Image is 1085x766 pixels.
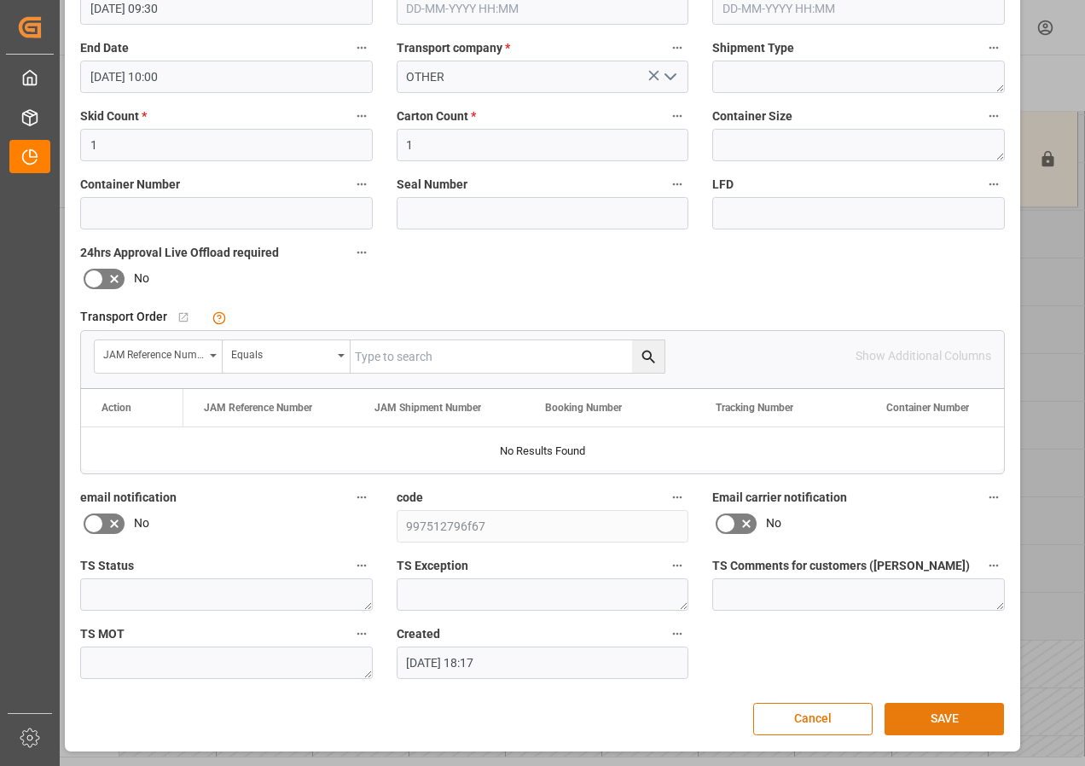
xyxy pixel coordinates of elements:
button: 24hrs Approval Live Offload required [351,241,373,264]
span: Tracking Number [716,402,793,414]
button: SAVE [885,703,1004,735]
button: Transport company * [666,37,688,59]
span: Container Size [712,107,792,125]
span: Booking Number [545,402,622,414]
button: open menu [95,340,223,373]
span: JAM Reference Number [204,402,312,414]
button: code [666,486,688,508]
button: open menu [223,340,351,373]
span: TS Exception [397,557,468,575]
span: 24hrs Approval Live Offload required [80,244,279,262]
span: TS Status [80,557,134,575]
div: Action [102,402,131,414]
button: LFD [983,173,1005,195]
input: DD-MM-YYYY HH:MM [80,61,373,93]
span: TS MOT [80,625,125,643]
button: TS Exception [666,554,688,577]
span: Carton Count [397,107,476,125]
button: TS Status [351,554,373,577]
button: Container Size [983,105,1005,127]
button: TS Comments for customers ([PERSON_NAME]) [983,554,1005,577]
span: Skid Count [80,107,147,125]
button: search button [632,340,664,373]
button: Skid Count * [351,105,373,127]
button: Seal Number [666,173,688,195]
span: Seal Number [397,176,467,194]
button: Container Number [351,173,373,195]
span: JAM Shipment Number [374,402,481,414]
input: Type to search [351,340,664,373]
button: TS MOT [351,623,373,645]
button: Created [666,623,688,645]
div: Equals [231,343,332,363]
span: Email carrier notification [712,489,847,507]
span: TS Comments for customers ([PERSON_NAME]) [712,557,970,575]
span: Container Number [886,402,969,414]
input: DD-MM-YYYY HH:MM [397,647,689,679]
span: No [766,514,781,532]
span: Transport company [397,39,510,57]
span: LFD [712,176,734,194]
button: Carton Count * [666,105,688,127]
span: No [134,270,149,287]
span: Created [397,625,440,643]
button: Shipment Type [983,37,1005,59]
span: End Date [80,39,129,57]
button: email notification [351,486,373,508]
span: Transport Order [80,308,167,326]
button: Cancel [753,703,873,735]
span: Shipment Type [712,39,794,57]
span: Container Number [80,176,180,194]
span: code [397,489,423,507]
button: Email carrier notification [983,486,1005,508]
div: JAM Reference Number [103,343,204,363]
span: No [134,514,149,532]
button: open menu [657,64,682,90]
button: End Date [351,37,373,59]
span: email notification [80,489,177,507]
